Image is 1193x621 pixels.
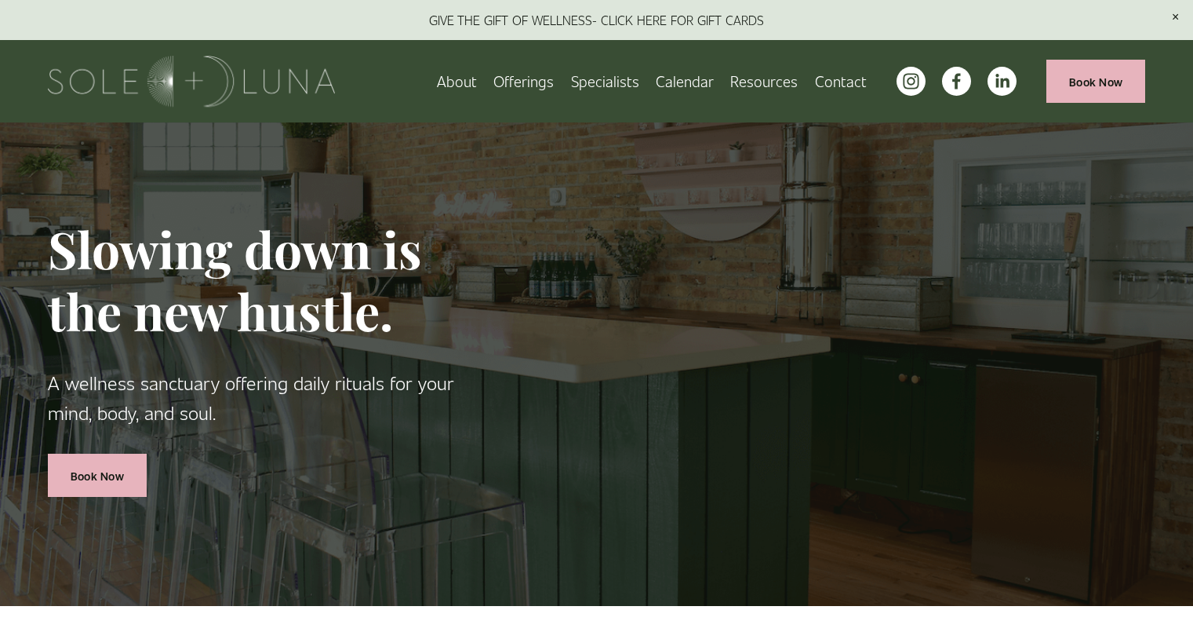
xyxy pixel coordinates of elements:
a: Book Now [1046,60,1145,103]
span: Offerings [493,69,554,93]
p: A wellness sanctuary offering daily rituals for your mind, body, and soul. [48,367,500,428]
img: Sole + Luna [48,56,336,107]
a: About [437,68,477,95]
a: Book Now [48,454,147,497]
h1: Slowing down is the new hustle. [48,218,500,342]
a: folder dropdown [493,68,554,95]
span: Resources [730,69,798,93]
a: LinkedIn [987,67,1017,96]
a: folder dropdown [730,68,798,95]
a: facebook-unauth [942,67,971,96]
a: Calendar [656,68,714,95]
a: Specialists [571,68,639,95]
a: Contact [815,68,867,95]
a: instagram-unauth [897,67,926,96]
